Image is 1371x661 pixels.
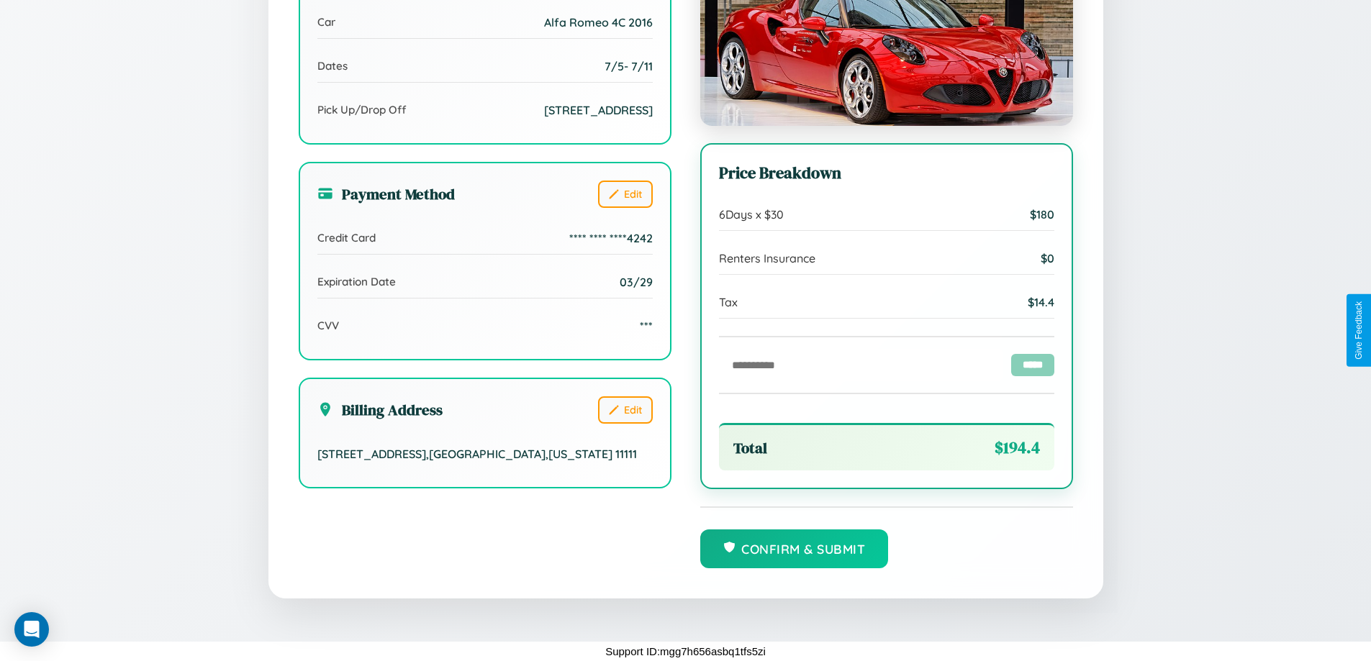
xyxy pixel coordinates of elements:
span: Dates [317,59,348,73]
span: [STREET_ADDRESS] [544,103,653,117]
h3: Payment Method [317,183,455,204]
span: CVV [317,319,339,332]
button: Edit [598,396,653,424]
div: Open Intercom Messenger [14,612,49,647]
span: $ 180 [1030,207,1054,222]
div: Give Feedback [1354,301,1364,360]
span: 03/29 [620,275,653,289]
span: $ 194.4 [995,437,1040,459]
span: Tax [719,295,738,309]
span: Alfa Romeo 4C 2016 [544,15,653,29]
button: Confirm & Submit [700,529,889,568]
span: $ 0 [1041,251,1054,265]
span: 7 / 5 - 7 / 11 [605,59,653,73]
span: Credit Card [317,231,376,245]
span: Total [733,437,767,458]
h3: Billing Address [317,399,443,420]
button: Edit [598,181,653,208]
h3: Price Breakdown [719,162,1054,184]
span: Car [317,15,335,29]
span: $ 14.4 [1028,295,1054,309]
span: Pick Up/Drop Off [317,103,407,117]
p: Support ID: mgg7h656asbq1tfs5zi [605,642,766,661]
span: Expiration Date [317,275,396,288]
span: [STREET_ADDRESS] , [GEOGRAPHIC_DATA] , [US_STATE] 11111 [317,447,637,461]
span: Renters Insurance [719,251,815,265]
span: 6 Days x $ 30 [719,207,784,222]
